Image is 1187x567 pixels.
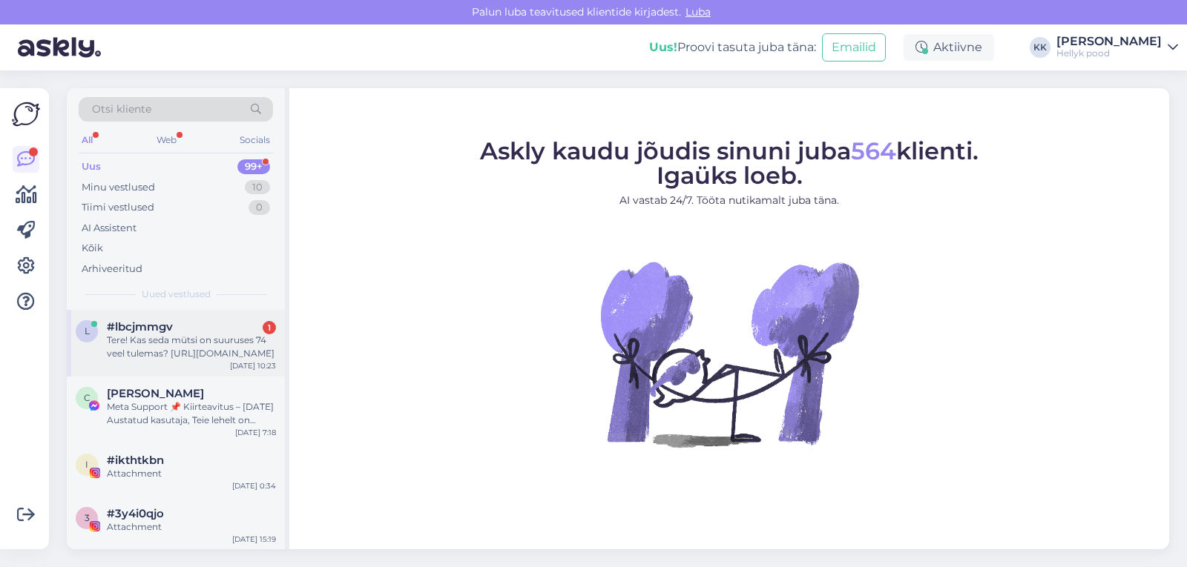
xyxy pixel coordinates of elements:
[82,241,103,256] div: Kõik
[107,454,164,467] span: #ikthtkbn
[154,130,180,150] div: Web
[82,221,137,236] div: AI Assistent
[82,159,101,174] div: Uus
[107,507,164,520] span: #3y4i0qjo
[904,34,994,61] div: Aktiivne
[232,480,276,491] div: [DATE] 0:34
[649,40,677,54] b: Uus!
[230,360,276,371] div: [DATE] 10:23
[107,400,276,427] div: Meta Support 📌 Kiirteavitus – [DATE] Austatud kasutaja, Teie lehelt on tuvastatud sisu, mis võib ...
[107,520,276,534] div: Attachment
[82,200,154,215] div: Tiimi vestlused
[107,387,204,400] span: Clara Dongo
[12,100,40,128] img: Askly Logo
[245,180,270,195] div: 10
[596,220,863,487] img: No Chat active
[85,459,88,470] span: i
[1056,36,1178,59] a: [PERSON_NAME]Hellyk pood
[235,427,276,438] div: [DATE] 7:18
[237,130,273,150] div: Socials
[1056,36,1162,47] div: [PERSON_NAME]
[263,321,276,334] div: 1
[82,262,142,276] div: Arhiveeritud
[142,288,211,301] span: Uued vestlused
[1030,37,1050,58] div: KK
[480,136,979,190] span: Askly kaudu jõudis sinuni juba klienti. Igaüks loeb.
[82,180,155,195] div: Minu vestlused
[107,334,276,360] div: Tere! Kas seda mütsi on suuruses 74 veel tulemas? [URL][DOMAIN_NAME]
[92,102,151,117] span: Otsi kliente
[851,136,896,165] span: 564
[237,159,270,174] div: 99+
[79,130,96,150] div: All
[249,200,270,215] div: 0
[107,467,276,480] div: Attachment
[85,325,90,336] span: l
[480,193,979,208] p: AI vastab 24/7. Tööta nutikamalt juba täna.
[107,320,173,334] span: #lbcjmmgv
[84,392,91,403] span: C
[822,33,886,62] button: Emailid
[649,39,816,56] div: Proovi tasuta juba täna:
[1056,47,1162,59] div: Hellyk pood
[85,512,90,523] span: 3
[232,534,276,545] div: [DATE] 15:19
[681,5,715,19] span: Luba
